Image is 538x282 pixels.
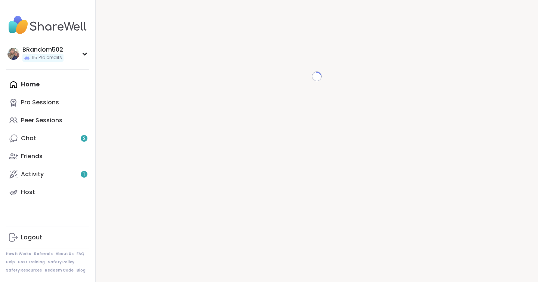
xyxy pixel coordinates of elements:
a: Blog [77,268,86,273]
a: Logout [6,229,89,246]
a: About Us [56,251,74,257]
a: Chat2 [6,129,89,147]
span: 2 [83,135,86,142]
div: Chat [21,134,36,142]
a: Safety Policy [48,260,74,265]
a: FAQ [77,251,84,257]
img: ShareWell Nav Logo [6,12,89,38]
a: Activity1 [6,165,89,183]
a: How It Works [6,251,31,257]
div: Peer Sessions [21,116,62,125]
a: Safety Resources [6,268,42,273]
a: Friends [6,147,89,165]
img: BRandom502 [7,48,19,60]
span: 1 [83,171,85,178]
a: Redeem Code [45,268,74,273]
a: Help [6,260,15,265]
div: Host [21,188,35,196]
a: Peer Sessions [6,111,89,129]
a: Host Training [18,260,45,265]
div: Logout [21,233,42,242]
div: Friends [21,152,43,160]
span: 115 Pro credits [31,55,62,61]
a: Pro Sessions [6,94,89,111]
div: BRandom502 [22,46,64,54]
a: Referrals [34,251,53,257]
a: Host [6,183,89,201]
div: Activity [21,170,44,178]
div: Pro Sessions [21,98,59,107]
